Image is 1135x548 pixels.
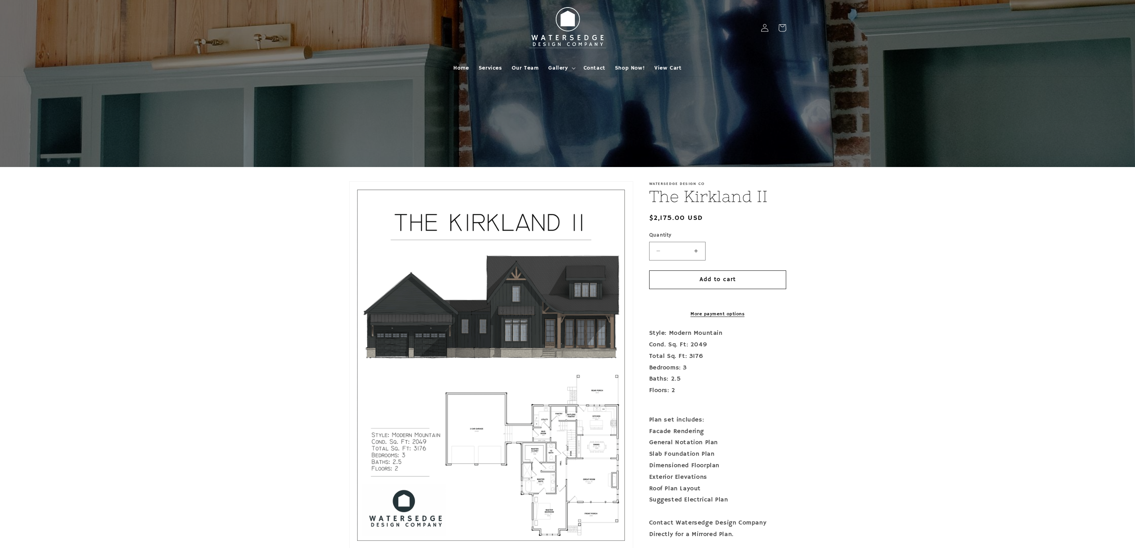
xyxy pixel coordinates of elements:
[649,460,786,472] div: Dimensioned Floorplan
[579,60,610,76] a: Contact
[649,328,786,408] p: Style: Modern Mountain Cond. Sq. Ft: 2049 Total Sq. Ft: 3176 Bedrooms: 3 Baths: 2.5 Floors: 2
[584,64,605,72] span: Contact
[649,311,786,318] a: More payment options
[649,270,786,289] button: Add to cart
[649,213,703,223] span: $2,175.00 USD
[524,3,611,52] img: Watersedge Design Co
[649,437,786,449] div: General Notation Plan
[649,483,786,495] div: Roof Plan Layout
[610,60,650,76] a: Shop Now!
[654,64,681,72] span: View Cart
[507,60,544,76] a: Our Team
[649,181,786,186] p: Watersedge Design Co
[649,186,786,207] h1: The Kirkland II
[548,64,568,72] span: Gallery
[543,60,578,76] summary: Gallery
[649,449,786,460] div: Slab Foundation Plan
[449,60,474,76] a: Home
[649,426,786,437] div: Facade Rendering
[453,64,469,72] span: Home
[512,64,539,72] span: Our Team
[615,64,645,72] span: Shop Now!
[649,414,786,426] div: Plan set includes:
[474,60,507,76] a: Services
[649,472,786,483] div: Exterior Elevations
[649,494,786,506] div: Suggested Electrical Plan
[650,60,686,76] a: View Cart
[649,231,786,239] label: Quantity
[649,517,786,540] div: Contact Watersedge Design Company Directly for a Mirrored Plan.
[479,64,502,72] span: Services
